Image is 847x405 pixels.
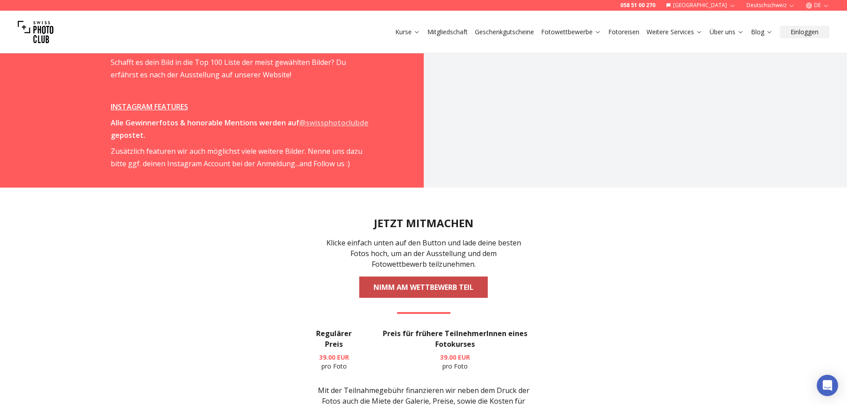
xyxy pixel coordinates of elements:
[620,2,655,9] a: 058 51 00 270
[424,26,471,38] button: Mitgliedschaft
[319,353,335,361] span: 39.00
[440,353,470,361] b: 39.00 EUR
[373,353,537,371] p: pro Foto
[374,216,474,230] h2: JETZT MITMACHEN
[706,26,747,38] button: Über uns
[111,130,145,140] strong: gepostet.
[392,26,424,38] button: Kurse
[310,328,359,349] h3: Regulärer Preis
[111,102,188,112] u: INSTAGRAM FEATURES
[299,118,369,128] a: @swissphotoclubde
[538,26,605,38] button: Fotowettbewerbe
[605,26,643,38] button: Fotoreisen
[359,277,488,298] a: NIMM AM WETTBEWERB TEIL
[373,328,537,349] h3: Preis für frühere TeilnehmerInnen eines Fotokurses
[324,237,523,269] p: Klicke einfach unten auf den Button und lade deine besten Fotos hoch, um an der Ausstellung und d...
[608,28,639,36] a: Fotoreisen
[646,28,702,36] a: Weitere Services
[395,28,420,36] a: Kurse
[337,353,349,361] span: EUR
[111,146,362,168] span: Zusätzlich featuren wir auch möglichst viele weitere Bilder. Nenne uns dazu bitte ggf. deinen Ins...
[310,353,359,371] p: pro Foto
[643,26,706,38] button: Weitere Services
[111,57,346,80] span: Schafft es dein Bild in die Top 100 Liste der meist gewählten Bilder? Du erfährst es nach der Aus...
[475,28,534,36] a: Geschenkgutscheine
[471,26,538,38] button: Geschenkgutscheine
[111,118,299,128] strong: Alle Gewinnerfotos & honorable Mentions werden auf
[751,28,773,36] a: Blog
[780,26,829,38] button: Einloggen
[18,14,53,50] img: Swiss photo club
[710,28,744,36] a: Über uns
[817,375,838,396] div: Open Intercom Messenger
[747,26,776,38] button: Blog
[541,28,601,36] a: Fotowettbewerbe
[427,28,468,36] a: Mitgliedschaft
